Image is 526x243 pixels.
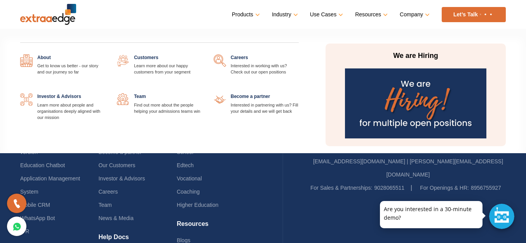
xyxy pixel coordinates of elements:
a: 8956755927 [471,185,501,191]
a: Our Customers [98,162,135,168]
a: News & Media [98,215,133,221]
a: Higher Education [177,202,218,208]
a: Industry [272,9,296,20]
a: Become a partner [98,149,141,155]
a: Coaching [177,189,200,195]
a: 9028065511 [374,185,404,191]
label: For Openings & HR: [420,181,469,194]
a: Education Chatbot [20,162,65,168]
a: Education CRM – Draft old version [20,136,85,155]
a: Resources [355,9,386,20]
a: Company [400,9,428,20]
a: Vocational [177,175,202,182]
a: WhatsApp Bot [20,215,55,221]
label: For Sales & Partnerships: [310,181,373,194]
a: Team [98,202,111,208]
a: Application Management System [20,175,80,195]
a: Mobile CRM [20,202,50,208]
a: [EMAIL_ADDRESS][DOMAIN_NAME] | [PERSON_NAME][EMAIL_ADDRESS][DOMAIN_NAME] [313,158,503,178]
p: We are Hiring [343,51,489,61]
div: Chat [489,204,514,229]
h4: Resources [177,220,255,234]
a: Let’s Talk [442,7,506,22]
a: Use Cases [310,9,341,20]
a: Investor & Advisors [98,175,145,182]
a: Products [232,9,258,20]
a: School [177,149,193,155]
a: Edtech [177,162,194,168]
a: Careers [98,189,118,195]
